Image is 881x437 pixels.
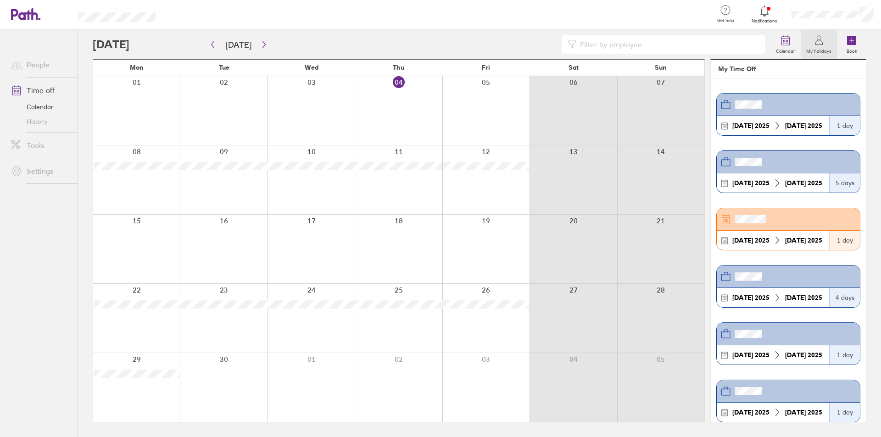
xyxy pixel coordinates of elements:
a: Book [837,30,866,59]
label: Calendar [770,46,801,54]
a: Time off [4,81,78,100]
button: [DATE] [218,37,259,52]
div: 2025 [781,351,826,359]
strong: [DATE] [732,408,753,416]
strong: [DATE] [785,122,806,130]
span: Thu [393,64,404,71]
div: 1 day [830,116,860,135]
div: 2025 [729,409,773,416]
label: My holidays [801,46,837,54]
strong: [DATE] [732,293,753,302]
div: 2025 [781,122,826,129]
a: My holidays [801,30,837,59]
a: Notifications [750,5,780,24]
a: Calendar [770,30,801,59]
span: Notifications [750,18,780,24]
div: 2025 [781,294,826,301]
a: Tools [4,136,78,155]
a: [DATE] 2025[DATE] 20254 days [716,265,860,308]
label: Book [841,46,863,54]
strong: [DATE] [785,351,806,359]
div: 2025 [781,179,826,187]
a: [DATE] 2025[DATE] 20251 day [716,208,860,250]
input: Filter by employee [576,36,759,53]
div: 2025 [729,179,773,187]
div: 1 day [830,403,860,422]
span: Fri [482,64,490,71]
a: [DATE] 2025[DATE] 20251 day [716,93,860,136]
strong: [DATE] [785,293,806,302]
span: Sun [655,64,667,71]
strong: [DATE] [785,236,806,244]
div: 2025 [729,351,773,359]
span: Sat [569,64,579,71]
div: 2025 [781,237,826,244]
a: Calendar [4,100,78,114]
strong: [DATE] [732,179,753,187]
strong: [DATE] [732,236,753,244]
strong: [DATE] [732,122,753,130]
div: 5 days [830,173,860,193]
div: 2025 [729,122,773,129]
header: My Time Off [711,60,866,78]
div: 2025 [729,237,773,244]
a: [DATE] 2025[DATE] 20251 day [716,380,860,422]
strong: [DATE] [785,179,806,187]
strong: [DATE] [785,408,806,416]
a: [DATE] 2025[DATE] 20255 days [716,150,860,193]
div: 1 day [830,345,860,365]
strong: [DATE] [732,351,753,359]
a: People [4,55,78,74]
div: 1 day [830,231,860,250]
span: Wed [305,64,318,71]
a: Settings [4,162,78,180]
div: 4 days [830,288,860,307]
div: 2025 [781,409,826,416]
div: 2025 [729,294,773,301]
span: Mon [130,64,144,71]
span: Tue [219,64,229,71]
a: [DATE] 2025[DATE] 20251 day [716,322,860,365]
a: History [4,114,78,129]
span: Get help [711,18,741,23]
